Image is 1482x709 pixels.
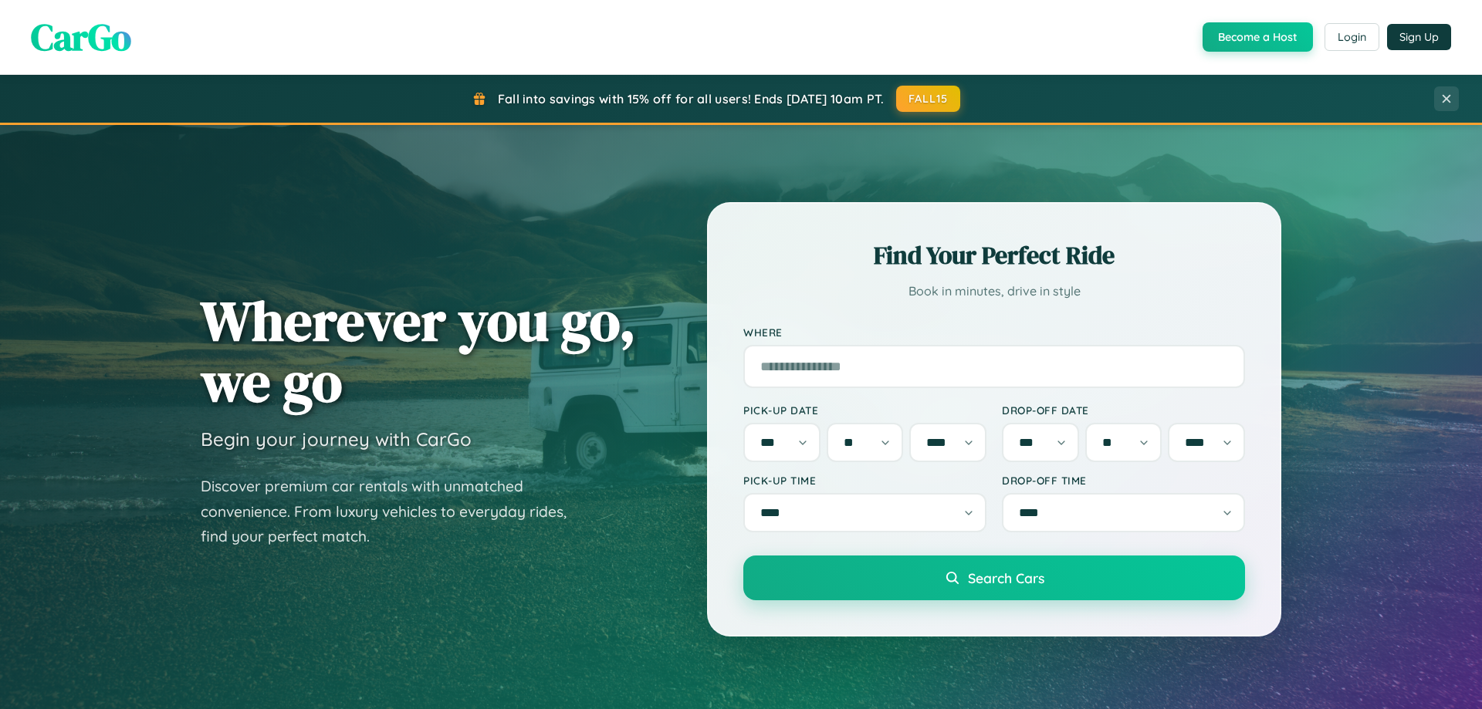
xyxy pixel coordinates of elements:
button: Login [1325,23,1379,51]
h1: Wherever you go, we go [201,290,636,412]
p: Book in minutes, drive in style [743,280,1245,302]
h2: Find Your Perfect Ride [743,238,1245,272]
label: Where [743,326,1245,339]
button: Sign Up [1387,24,1451,50]
label: Pick-up Date [743,403,986,417]
span: Fall into savings with 15% off for all users! Ends [DATE] 10am PT. [498,91,885,106]
button: Become a Host [1203,22,1313,52]
label: Drop-off Date [1002,403,1245,417]
span: Search Cars [968,569,1044,586]
label: Drop-off Time [1002,474,1245,487]
button: Search Cars [743,555,1245,600]
span: CarGo [31,12,131,62]
p: Discover premium car rentals with unmatched convenience. From luxury vehicles to everyday rides, ... [201,474,587,549]
label: Pick-up Time [743,474,986,487]
h3: Begin your journey with CarGo [201,427,472,451]
button: FALL15 [896,86,961,112]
